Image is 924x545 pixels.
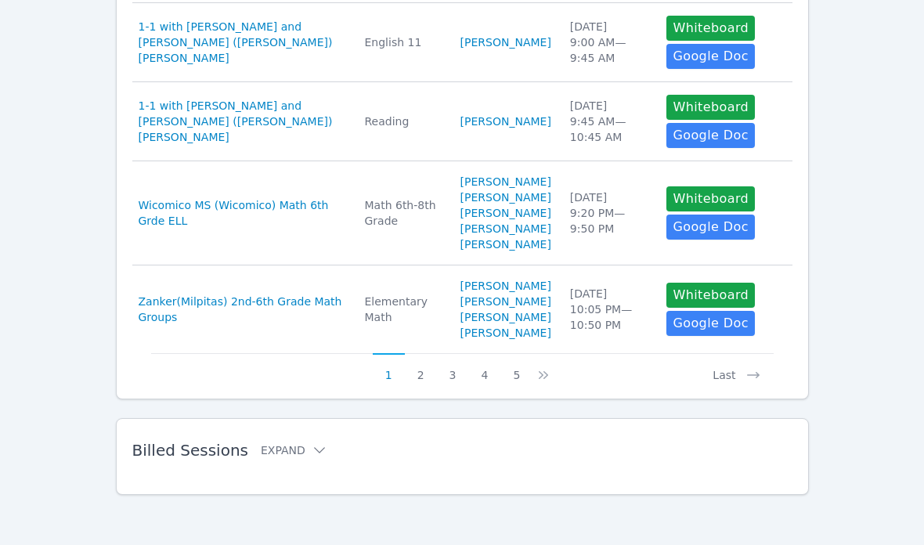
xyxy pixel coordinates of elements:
button: Whiteboard [666,16,755,41]
div: Math 6th-8th Grade [365,197,442,229]
button: 2 [405,353,437,383]
a: [PERSON_NAME] [460,174,551,189]
a: [PERSON_NAME] [460,294,551,309]
tr: 1-1 with [PERSON_NAME] and [PERSON_NAME] ([PERSON_NAME]) [PERSON_NAME]English 11[PERSON_NAME][DAT... [132,3,792,82]
a: [PERSON_NAME] [460,114,551,129]
div: Reading [365,114,442,129]
button: Whiteboard [666,95,755,120]
a: [PERSON_NAME] [460,221,551,236]
button: 5 [500,353,532,383]
a: Google Doc [666,44,754,69]
button: Expand [261,442,327,458]
button: 4 [468,353,500,383]
div: English 11 [365,34,442,50]
button: Whiteboard [666,283,755,308]
a: [PERSON_NAME] [460,205,551,221]
a: [PERSON_NAME] [460,189,551,205]
button: 3 [437,353,469,383]
a: [PERSON_NAME] [460,236,551,252]
a: Google Doc [666,311,754,336]
a: Google Doc [666,215,754,240]
div: [DATE] 10:05 PM — 10:50 PM [570,286,648,333]
div: Elementary Math [365,294,442,325]
a: [PERSON_NAME] [460,34,551,50]
button: Last [700,353,773,383]
a: 1-1 with [PERSON_NAME] and [PERSON_NAME] ([PERSON_NAME]) [PERSON_NAME] [139,98,346,145]
tr: 1-1 with [PERSON_NAME] and [PERSON_NAME] ([PERSON_NAME]) [PERSON_NAME]Reading[PERSON_NAME][DATE]9... [132,82,792,161]
a: [PERSON_NAME] [460,309,551,325]
div: [DATE] 9:00 AM — 9:45 AM [570,19,648,66]
a: Google Doc [666,123,754,148]
a: 1-1 with [PERSON_NAME] and [PERSON_NAME] ([PERSON_NAME]) [PERSON_NAME] [139,19,346,66]
button: Whiteboard [666,186,755,211]
a: [PERSON_NAME] [460,278,551,294]
a: Wicomico MS (Wicomico) Math 6th Grde ELL [139,197,346,229]
button: 1 [373,353,405,383]
tr: Zanker(Milpitas) 2nd-6th Grade Math GroupsElementary Math[PERSON_NAME][PERSON_NAME][PERSON_NAME][... [132,265,792,353]
span: Billed Sessions [132,441,248,460]
a: Zanker(Milpitas) 2nd-6th Grade Math Groups [139,294,346,325]
a: [PERSON_NAME] [460,325,551,341]
div: [DATE] 9:20 PM — 9:50 PM [570,189,648,236]
div: [DATE] 9:45 AM — 10:45 AM [570,98,648,145]
tr: Wicomico MS (Wicomico) Math 6th Grde ELLMath 6th-8th Grade[PERSON_NAME][PERSON_NAME][PERSON_NAME]... [132,161,792,265]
